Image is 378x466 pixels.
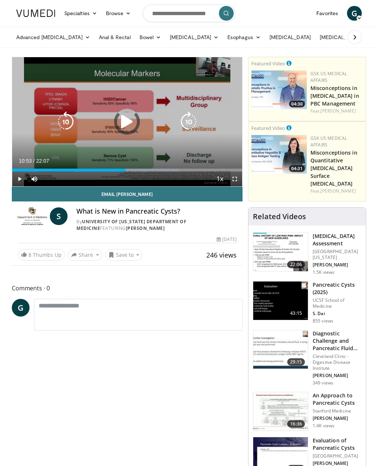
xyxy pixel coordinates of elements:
[312,6,343,21] a: Favorites
[315,30,373,45] a: [MEDICAL_DATA]
[289,165,305,172] span: 04:31
[313,249,361,260] p: [GEOGRAPHIC_DATA][US_STATE]
[217,236,237,243] div: [DATE]
[289,101,305,107] span: 04:30
[251,60,285,67] small: Featured Video
[18,249,65,260] a: 8 Thumbs Up
[313,353,361,371] p: Cleveland Clinic - Digestive Disease Institute
[313,330,361,352] h3: Diagnostic Challenge and Pancreatic Fluid Collection
[310,188,363,194] div: Feat.
[19,158,32,164] span: 10:53
[313,311,361,317] p: S. Dai
[253,282,308,320] img: 2a8c82cf-33b7-4529-b50b-997bf1bf28ed.150x105_q85_crop-smart_upscale.jpg
[68,249,102,261] button: Share
[16,10,55,17] img: VuMedi Logo
[27,172,42,186] button: Mute
[313,269,334,275] p: 1.5K views
[253,281,361,324] a: 43:15 Pancreatic Cysts (2025) UCSF School of Medicine S. Dai 855 views
[12,30,94,45] a: Advanced [MEDICAL_DATA]
[28,251,31,258] span: 8
[287,358,305,366] span: 29:15
[253,392,361,431] a: 16:36 An Approach to Pancreatic Cysts Stanford Medicine [PERSON_NAME] 1.4K views
[223,30,265,45] a: Esophagus
[253,330,308,369] img: 7a1cb544-669a-4e07-9a7a-1466b74f52a8.150x105_q85_crop-smart_upscale.jpg
[287,261,305,268] span: 22:06
[105,249,143,261] button: Save to
[310,135,347,148] a: GSK US Medical Affairs
[313,437,361,452] h3: Evaluation of Pancreatic Cysts
[320,188,355,194] a: [PERSON_NAME]
[253,232,361,275] a: 22:06 [MEDICAL_DATA] Assessment [GEOGRAPHIC_DATA][US_STATE] [PERSON_NAME] 1.5K views
[251,70,307,109] a: 04:30
[313,453,361,459] p: [GEOGRAPHIC_DATA]
[76,207,237,215] h4: What is New in Pancreatic Cysts?
[143,4,235,22] input: Search topics, interventions
[253,233,308,271] img: f2de704e-e447-4d57-80c9-833d99ae96b1.150x105_q85_crop-smart_upscale.jpg
[94,30,135,45] a: Anal & Rectal
[313,232,361,247] h3: [MEDICAL_DATA] Assessment
[76,218,237,232] div: By FEATURING
[347,6,362,21] a: G
[313,262,361,268] p: [PERSON_NAME]
[135,30,165,45] a: Bowel
[12,187,243,201] a: Email [PERSON_NAME]
[310,70,347,83] a: GSK US Medical Affairs
[12,57,242,186] video-js: Video Player
[76,218,186,231] a: University of [US_STATE] Department of Medicine
[126,225,165,231] a: [PERSON_NAME]
[313,408,361,414] p: Stanford Medicine
[165,30,223,45] a: [MEDICAL_DATA]
[18,207,47,225] img: University of Colorado Department of Medicine
[313,281,361,296] h3: Pancreatic Cysts (2025)
[287,420,305,428] span: 16:36
[60,6,102,21] a: Specialties
[313,392,361,407] h3: An Approach to Pancreatic Cysts
[313,380,333,386] p: 349 views
[310,149,357,187] a: Misconceptions in Quantitative [MEDICAL_DATA] Surface [MEDICAL_DATA]
[251,125,285,131] small: Featured Video
[287,310,305,317] span: 43:15
[313,373,361,379] p: [PERSON_NAME]
[265,30,315,45] a: [MEDICAL_DATA]
[251,135,307,174] img: ea8305e5-ef6b-4575-a231-c141b8650e1f.jpg.150x105_q85_crop-smart_upscale.jpg
[12,169,242,172] div: Progress Bar
[310,84,359,107] a: Misconceptions in [MEDICAL_DATA] in PBC Management
[227,172,242,186] button: Fullscreen
[33,158,35,164] span: /
[12,172,27,186] button: Play
[50,207,68,225] a: S
[313,297,361,309] p: UCSF School of Medicine
[310,108,363,114] div: Feat.
[206,251,237,259] span: 246 views
[12,283,243,293] span: Comments 0
[313,415,361,421] p: [PERSON_NAME]
[320,108,355,114] a: [PERSON_NAME]
[253,212,306,221] h4: Related Videos
[36,158,49,164] span: 22:07
[251,70,307,109] img: aa8aa058-1558-4842-8c0c-0d4d7a40e65d.jpg.150x105_q85_crop-smart_upscale.jpg
[313,318,333,324] p: 855 views
[253,392,308,431] img: 5a78afce-a997-4d88-983d-a0030e590997.150x105_q85_crop-smart_upscale.jpg
[102,6,135,21] a: Browse
[253,330,361,386] a: 29:15 Diagnostic Challenge and Pancreatic Fluid Collection Cleveland Clinic - Digestive Disease I...
[251,135,307,174] a: 04:31
[12,299,30,317] a: G
[213,172,227,186] button: Playback Rate
[313,423,334,429] p: 1.4K views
